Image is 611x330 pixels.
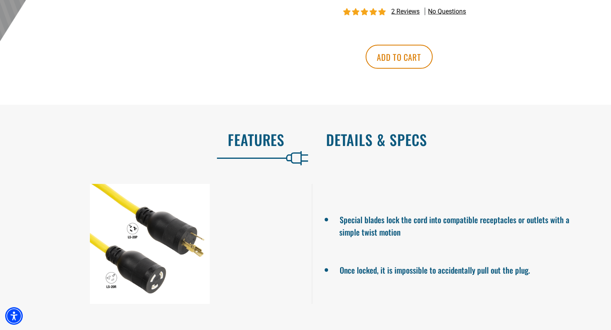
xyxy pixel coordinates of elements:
li: Special blades lock the cord into compatible receptacles or outlets with a simple twist motion [340,212,583,238]
h2: Details & Specs [326,131,595,148]
button: Add to cart [366,45,433,69]
div: Accessibility Menu [5,307,23,325]
span: 5.00 stars [344,8,388,16]
span: No questions [428,7,466,16]
span: 2 reviews [392,8,420,15]
li: Once locked, it is impossible to accidentally pull out the plug. [340,262,583,276]
h2: Features [17,131,285,148]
